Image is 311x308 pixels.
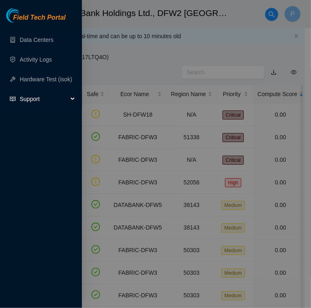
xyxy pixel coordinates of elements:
span: Field Tech Portal [13,14,66,22]
img: Akamai Technologies [6,8,41,23]
a: Akamai TechnologiesField Tech Portal [6,15,66,25]
span: Support [20,91,68,107]
a: Activity Logs [20,56,52,63]
span: read [10,96,16,102]
a: Data Centers [20,37,53,43]
a: Hardware Test (isok) [20,76,72,83]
